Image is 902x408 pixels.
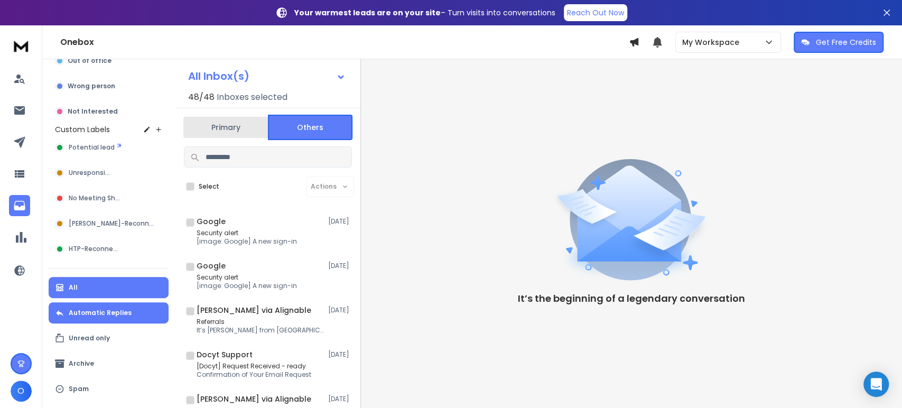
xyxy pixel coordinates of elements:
button: All Inbox(s) [180,66,354,87]
button: O [11,381,32,402]
h1: All Inbox(s) [188,71,249,81]
h1: Onebox [60,36,629,49]
button: All [49,277,169,298]
div: Open Intercom Messenger [863,372,889,397]
span: No Meeting Show [69,194,124,202]
h3: Inboxes selected [217,91,287,104]
button: Primary [183,116,268,139]
button: Not Interested [49,101,169,122]
p: Reach Out Now [567,7,624,18]
strong: Your warmest leads are on your site [294,7,441,18]
button: No Meeting Show [49,188,169,209]
p: – Turn visits into conversations [294,7,555,18]
button: Unresponsive [49,162,169,183]
button: Potential lead [49,137,169,158]
p: [DATE] [328,306,352,314]
button: Automatic Replies [49,302,169,323]
button: Wrong person [49,76,169,97]
img: logo [11,36,32,55]
p: Security alert [197,273,297,282]
p: Security alert [197,229,297,237]
h1: Google [197,261,226,271]
span: Unresponsive [69,169,113,177]
span: HTP-Reconnect [69,245,119,253]
button: Get Free Credits [794,32,884,53]
button: Out of office [49,50,169,71]
p: [DATE] [328,217,352,226]
span: [PERSON_NAME]-Reconnect [69,219,157,228]
p: [DATE] [328,395,352,403]
p: Confirmation of Your Email Request [197,370,311,379]
h1: [PERSON_NAME] via Alignable [197,305,311,316]
button: [PERSON_NAME]-Reconnect [49,213,169,234]
p: Out of office [68,57,111,65]
p: My Workspace [682,37,743,48]
button: Spam [49,378,169,400]
p: [Docyt] Request Received - ready [197,362,311,370]
button: HTP-Reconnect [49,238,169,259]
button: Unread only [49,328,169,349]
p: [DATE] [328,350,352,359]
a: Reach Out Now [564,4,627,21]
span: 48 / 48 [188,91,215,104]
p: Automatic Replies [69,309,132,317]
label: Select [199,182,219,191]
p: Wrong person [68,82,115,90]
h1: [PERSON_NAME] via Alignable [197,394,311,404]
p: [image: Google] A new sign-in [197,237,297,246]
p: [image: Google] A new sign-in [197,282,297,290]
p: It’s the beginning of a legendary conversation [518,291,745,306]
p: All [69,283,78,292]
p: Archive [69,359,94,368]
h1: Google [197,216,226,227]
p: It’s [PERSON_NAME] from [GEOGRAPHIC_DATA] [197,326,323,335]
h3: Custom Labels [55,124,110,135]
button: Others [268,115,352,140]
p: Spam [69,385,89,393]
p: [DATE] [328,262,352,270]
h1: Docyt Support [197,349,253,360]
p: Not Interested [68,107,118,116]
span: Potential lead [69,143,115,152]
p: Unread only [69,334,110,342]
button: Archive [49,353,169,374]
p: Get Free Credits [816,37,876,48]
p: Referrals [197,318,323,326]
